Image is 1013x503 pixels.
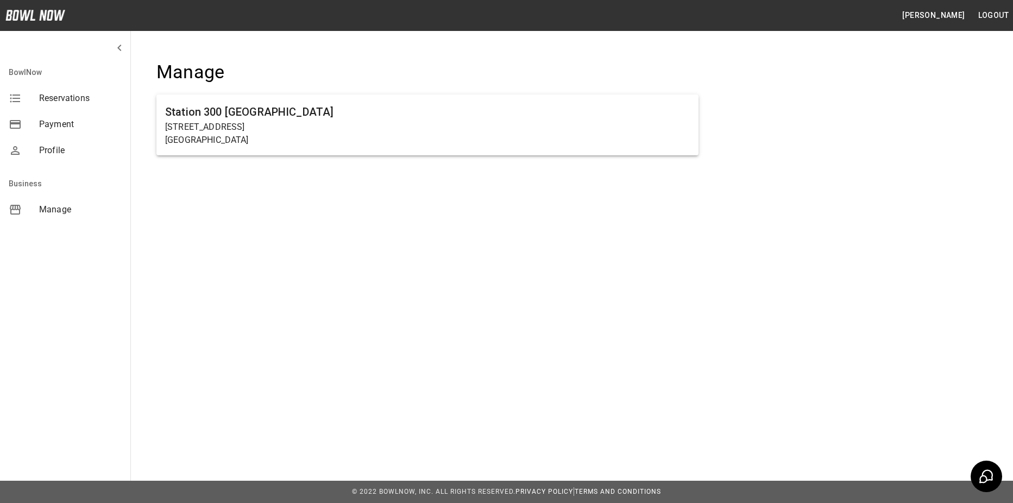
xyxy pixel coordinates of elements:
[575,488,661,495] a: Terms and Conditions
[165,103,690,121] h6: Station 300 [GEOGRAPHIC_DATA]
[352,488,515,495] span: © 2022 BowlNow, Inc. All Rights Reserved.
[39,118,122,131] span: Payment
[898,5,969,26] button: [PERSON_NAME]
[515,488,573,495] a: Privacy Policy
[165,134,690,147] p: [GEOGRAPHIC_DATA]
[5,10,65,21] img: logo
[165,121,690,134] p: [STREET_ADDRESS]
[974,5,1013,26] button: Logout
[39,92,122,105] span: Reservations
[156,61,699,84] h4: Manage
[39,144,122,157] span: Profile
[39,203,122,216] span: Manage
